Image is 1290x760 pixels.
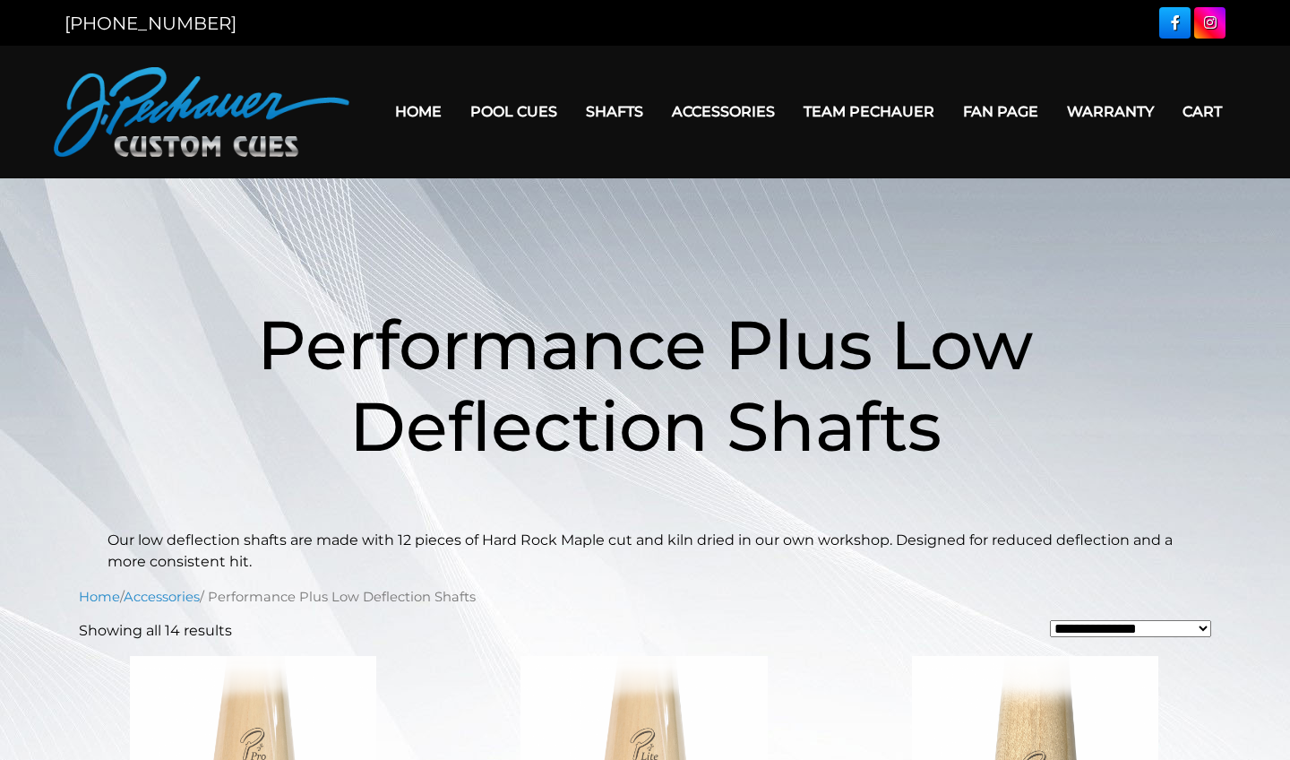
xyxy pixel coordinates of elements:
[1168,89,1236,134] a: Cart
[79,587,1211,607] nav: Breadcrumb
[124,589,200,605] a: Accessories
[107,530,1182,573] p: Our low deflection shafts are made with 12 pieces of Hard Rock Maple cut and kiln dried in our ow...
[54,67,349,157] img: Pechauer Custom Cues
[949,89,1053,134] a: Fan Page
[789,89,949,134] a: Team Pechauer
[381,89,456,134] a: Home
[257,303,1033,468] span: Performance Plus Low Deflection Shafts
[658,89,789,134] a: Accessories
[456,89,572,134] a: Pool Cues
[1050,620,1211,637] select: Shop order
[64,13,236,34] a: [PHONE_NUMBER]
[79,589,120,605] a: Home
[79,620,232,642] p: Showing all 14 results
[572,89,658,134] a: Shafts
[1053,89,1168,134] a: Warranty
